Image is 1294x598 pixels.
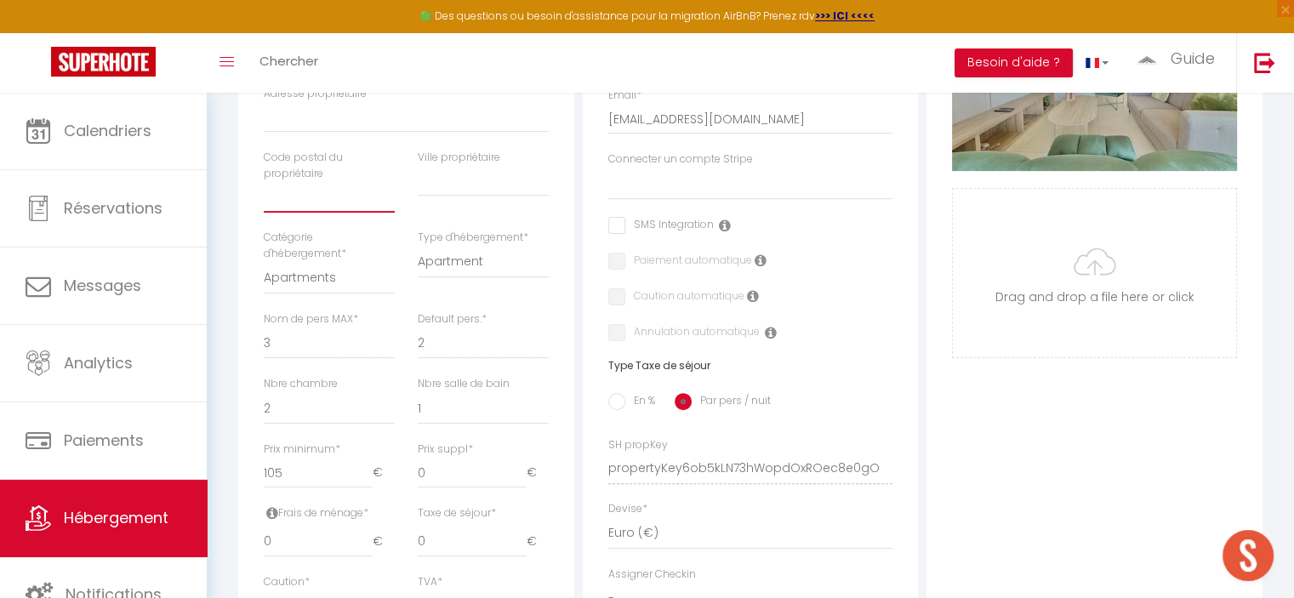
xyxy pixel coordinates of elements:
label: SH propKey [608,437,668,453]
label: Nbre salle de bain [418,376,510,392]
label: Devise [608,501,647,517]
a: ... Guide [1121,33,1236,93]
label: Catégorie d'hébergement [264,230,395,262]
label: Paiement automatique [625,253,752,271]
span: Hébergement [64,507,168,528]
label: Assigner Checkin [608,567,696,583]
span: Messages [64,275,141,296]
img: Super Booking [51,47,156,77]
img: ... [1134,52,1160,66]
a: Chercher [247,33,331,93]
label: Nbre chambre [264,376,338,392]
span: Chercher [259,52,318,70]
label: Caution [264,574,310,590]
span: € [373,527,395,557]
span: Analytics [64,352,133,373]
label: Email [608,88,641,104]
label: TVA [418,574,442,590]
label: Type d'hébergement [418,230,528,246]
span: Paiements [64,430,144,451]
label: Taxe de séjour [418,505,496,521]
h6: Type Taxe de séjour [608,360,893,372]
label: Connecter un compte Stripe [608,151,753,168]
label: Nom de pers MAX [264,311,358,327]
label: Prix minimum [264,441,340,458]
span: Calendriers [64,120,151,141]
span: Réservations [64,197,162,219]
button: Besoin d'aide ? [955,48,1073,77]
span: € [527,527,549,557]
span: Guide [1171,48,1215,69]
label: Caution automatique [625,288,744,307]
div: Ouvrir le chat [1223,530,1274,581]
label: En % [625,393,655,412]
span: € [527,458,549,488]
label: Default pers. [418,311,487,327]
span: € [373,458,395,488]
i: Frais de ménage [266,506,278,520]
label: Ville propriétaire [418,150,500,166]
label: Par pers / nuit [692,393,771,412]
label: Frais de ménage [264,505,368,521]
label: Code postal du propriétaire [264,150,395,182]
img: logout [1254,52,1275,73]
label: Adresse propriétaire [264,86,367,102]
label: Prix suppl [418,441,473,458]
a: >>> ICI <<<< [815,9,875,23]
